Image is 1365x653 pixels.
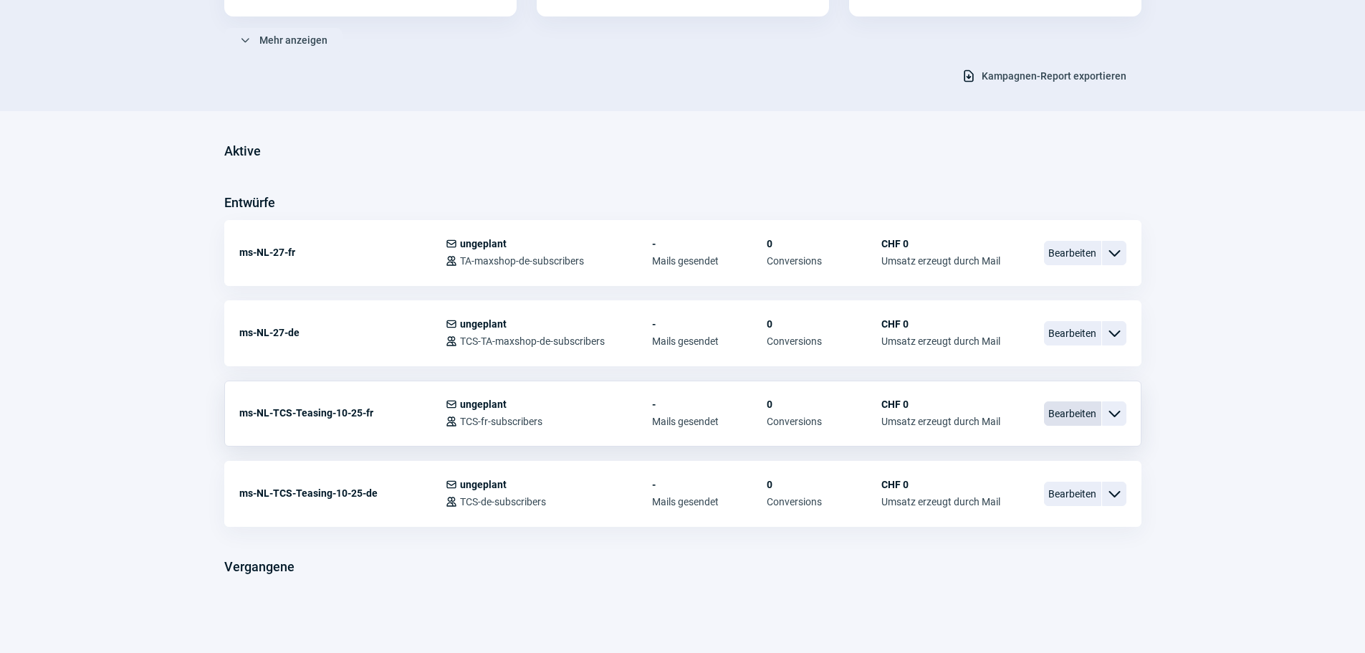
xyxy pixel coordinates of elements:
span: Bearbeiten [1044,401,1101,426]
span: 0 [767,238,881,249]
span: - [652,318,767,330]
span: Mails gesendet [652,335,767,347]
span: CHF 0 [881,479,1000,490]
span: ungeplant [460,238,507,249]
div: ms-NL-27-de [239,318,446,347]
button: Kampagnen-Report exportieren [947,64,1141,88]
span: Conversions [767,335,881,347]
span: - [652,238,767,249]
span: - [652,479,767,490]
span: Mehr anzeigen [259,29,327,52]
div: ms-NL-TCS-Teasing-10-25-fr [239,399,446,427]
span: - [652,399,767,410]
span: 0 [767,318,881,330]
span: Umsatz erzeugt durch Mail [881,255,1000,267]
span: CHF 0 [881,318,1000,330]
span: 0 [767,479,881,490]
h3: Vergangene [224,556,294,578]
span: ungeplant [460,479,507,490]
span: Mails gesendet [652,416,767,427]
span: CHF 0 [881,238,1000,249]
div: ms-NL-27-fr [239,238,446,267]
span: TCS-de-subscribers [460,496,546,507]
span: ungeplant [460,399,507,410]
span: Conversions [767,416,881,427]
button: Mehr anzeigen [224,28,343,52]
span: Umsatz erzeugt durch Mail [881,335,1000,347]
span: Bearbeiten [1044,241,1101,265]
span: TCS-fr-subscribers [460,416,542,427]
span: 0 [767,399,881,410]
span: Bearbeiten [1044,482,1101,506]
span: TA-maxshop-de-subscribers [460,255,584,267]
span: TCS-TA-maxshop-de-subscribers [460,335,605,347]
span: Mails gesendet [652,255,767,267]
span: Conversions [767,255,881,267]
span: Umsatz erzeugt durch Mail [881,416,1000,427]
span: ungeplant [460,318,507,330]
div: ms-NL-TCS-Teasing-10-25-de [239,479,446,507]
span: CHF 0 [881,399,1000,410]
span: Kampagnen-Report exportieren [982,65,1126,87]
h3: Entwürfe [224,191,275,214]
span: Mails gesendet [652,496,767,507]
span: Bearbeiten [1044,321,1101,345]
span: Conversions [767,496,881,507]
h3: Aktive [224,140,261,163]
span: Umsatz erzeugt durch Mail [881,496,1000,507]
